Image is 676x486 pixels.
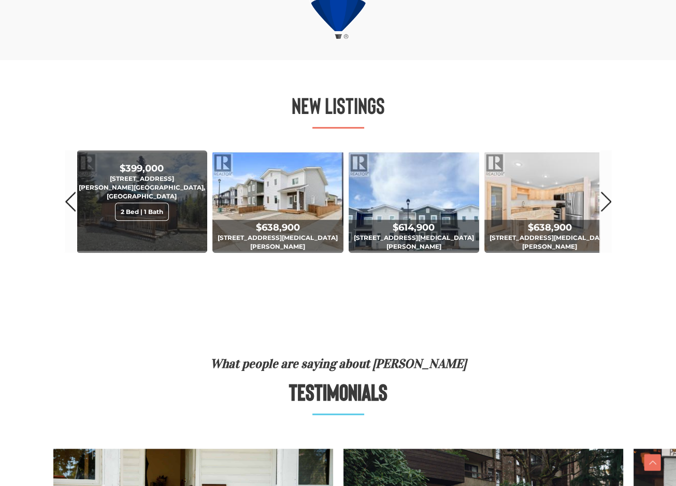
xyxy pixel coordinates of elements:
[349,221,480,292] span: [STREET_ADDRESS][MEDICAL_DATA][PERSON_NAME] [GEOGRAPHIC_DATA], [GEOGRAPHIC_DATA]
[212,150,343,252] img: <div class="price">$638,900</div> 212 Witch Hazel Drive<br>Whitehorse, Yukon<br><div class='bed_b...
[350,222,479,233] div: $614,900
[485,222,614,233] div: $638,900
[484,221,615,292] span: [STREET_ADDRESS][MEDICAL_DATA][PERSON_NAME] [GEOGRAPHIC_DATA], [GEOGRAPHIC_DATA]
[48,380,628,403] h2: Testimonials
[116,94,561,117] h2: New Listings
[349,150,480,252] img: <div class="price">$614,900</div> 216 Witch Hazel Drive<br>Whitehorse, Yukon<br><div class='bed_b...
[77,162,208,224] span: [STREET_ADDRESS] [PERSON_NAME][GEOGRAPHIC_DATA], [GEOGRAPHIC_DATA]
[65,150,76,252] a: Prev
[212,221,343,292] span: [STREET_ADDRESS][MEDICAL_DATA][PERSON_NAME] [GEOGRAPHIC_DATA], [GEOGRAPHIC_DATA]
[484,150,615,252] img: <div class="price">$638,900</div> 218 Witch Hazel Drive<br>Whitehorse, Yukon<br><div class='bed_b...
[213,222,342,233] div: $638,900
[48,358,628,370] h4: What people are saying about [PERSON_NAME]
[115,203,169,221] div: 2 Bed | 1 Bath
[78,163,207,174] div: $399,000
[600,150,612,252] a: Next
